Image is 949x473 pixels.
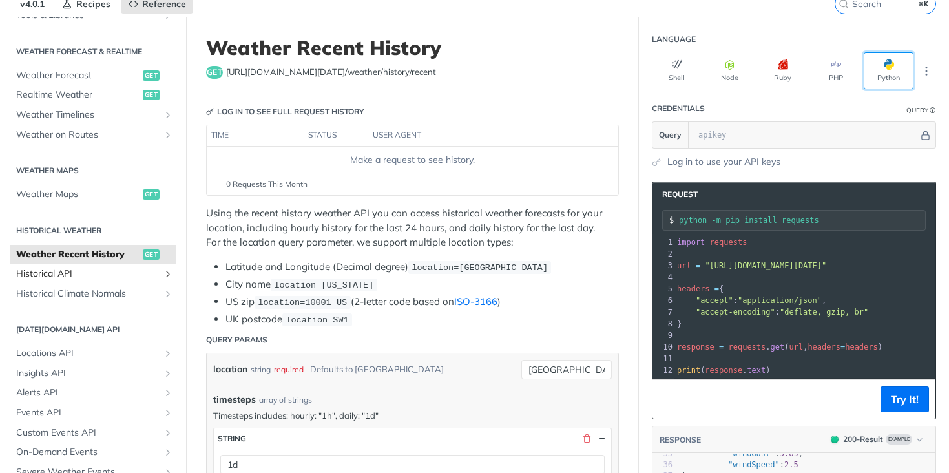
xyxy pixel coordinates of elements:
[652,248,674,260] div: 2
[10,403,176,423] a: Events APIShow subpages for Events API
[906,105,936,115] div: QueryInformation
[10,344,176,363] a: Locations APIShow subpages for Locations API
[163,130,173,140] button: Show subpages for Weather on Routes
[696,308,775,317] span: "accept-encoding"
[652,103,705,114] div: Credentials
[251,360,271,379] div: string
[213,360,247,379] label: location
[705,261,826,270] span: "[URL][DOMAIN_NAME][DATE]"
[206,334,267,346] div: Query Params
[310,360,444,379] div: Defaults to [GEOGRAPHIC_DATA]
[811,52,860,89] button: PHP
[16,446,160,459] span: On-Demand Events
[274,280,373,290] span: location=[US_STATE]
[163,388,173,398] button: Show subpages for Alerts API
[412,263,548,273] span: location=[GEOGRAPHIC_DATA]
[881,386,929,412] button: Try It!
[652,236,674,248] div: 1
[652,330,674,341] div: 9
[677,261,691,270] span: url
[581,432,592,444] button: Delete
[225,312,619,327] li: UK postcode
[656,189,698,200] span: Request
[845,342,878,352] span: headers
[258,298,347,308] span: location=10001 US
[10,105,176,125] a: Weather TimelinesShow subpages for Weather Timelines
[677,366,771,375] span: ( . )
[16,347,160,360] span: Locations API
[16,89,140,101] span: Realtime Weather
[652,52,702,89] button: Shell
[163,110,173,120] button: Show subpages for Weather Timelines
[677,342,882,352] span: . ( , )
[10,245,176,264] a: Weather Recent Historyget
[213,393,256,406] span: timesteps
[682,460,798,469] span: :
[780,308,868,317] span: "deflate, gzip, br"
[16,288,160,300] span: Historical Climate Normals
[225,295,619,310] li: US zip (2-letter code based on )
[652,260,674,271] div: 3
[206,36,619,59] h1: Weather Recent History
[919,129,932,142] button: Hide
[206,108,214,116] svg: Key
[921,65,932,77] svg: More ellipsis
[652,283,674,295] div: 5
[16,386,160,399] span: Alerts API
[729,342,766,352] span: requests
[226,66,436,79] span: https://api.tomorrow.io/v4/weather/history/recent
[886,434,912,445] span: Example
[780,449,798,458] span: 9.69
[659,434,702,447] button: RESPONSE
[10,225,176,236] h2: Historical Weather
[840,342,845,352] span: =
[728,460,779,469] span: "windSpeed"
[225,277,619,292] li: City name
[677,342,714,352] span: response
[652,364,674,376] div: 12
[286,315,348,325] span: location=SW1
[16,109,160,121] span: Weather Timelines
[16,188,140,201] span: Weather Maps
[843,434,883,445] div: 200 - Result
[677,308,868,317] span: :
[259,394,312,406] div: array of strings
[677,366,700,375] span: print
[226,178,308,190] span: 0 Requests This Month
[16,406,160,419] span: Events API
[677,284,710,293] span: headers
[652,353,674,364] div: 11
[596,432,607,444] button: Hide
[206,206,619,250] p: Using the recent history weather API you can access historical weather forecasts for your locatio...
[143,70,160,81] span: get
[659,390,677,409] button: Copy to clipboard
[652,341,674,353] div: 10
[831,436,839,443] span: 200
[225,260,619,275] li: Latitude and Longitude (Decimal degree)
[10,383,176,403] a: Alerts APIShow subpages for Alerts API
[652,122,689,148] button: Query
[10,185,176,204] a: Weather Mapsget
[677,319,682,328] span: }
[789,342,803,352] span: url
[206,106,364,118] div: Log in to see full request history
[143,90,160,100] span: get
[652,448,673,459] div: 35
[719,342,724,352] span: =
[677,284,724,293] span: {
[16,268,160,280] span: Historical API
[10,443,176,462] a: On-Demand EventsShow subpages for On-Demand Events
[682,449,803,458] span: : ,
[652,34,696,45] div: Language
[677,238,705,247] span: import
[930,107,936,114] i: Information
[163,408,173,418] button: Show subpages for Events API
[677,296,826,305] span: : ,
[213,410,612,421] p: Timesteps includes: hourly: "1h", daily: "1d"
[917,61,936,81] button: More Languages
[143,249,160,260] span: get
[10,284,176,304] a: Historical Climate NormalsShow subpages for Historical Climate Normals
[652,295,674,306] div: 6
[824,433,929,446] button: 200200-ResultExample
[274,360,304,379] div: required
